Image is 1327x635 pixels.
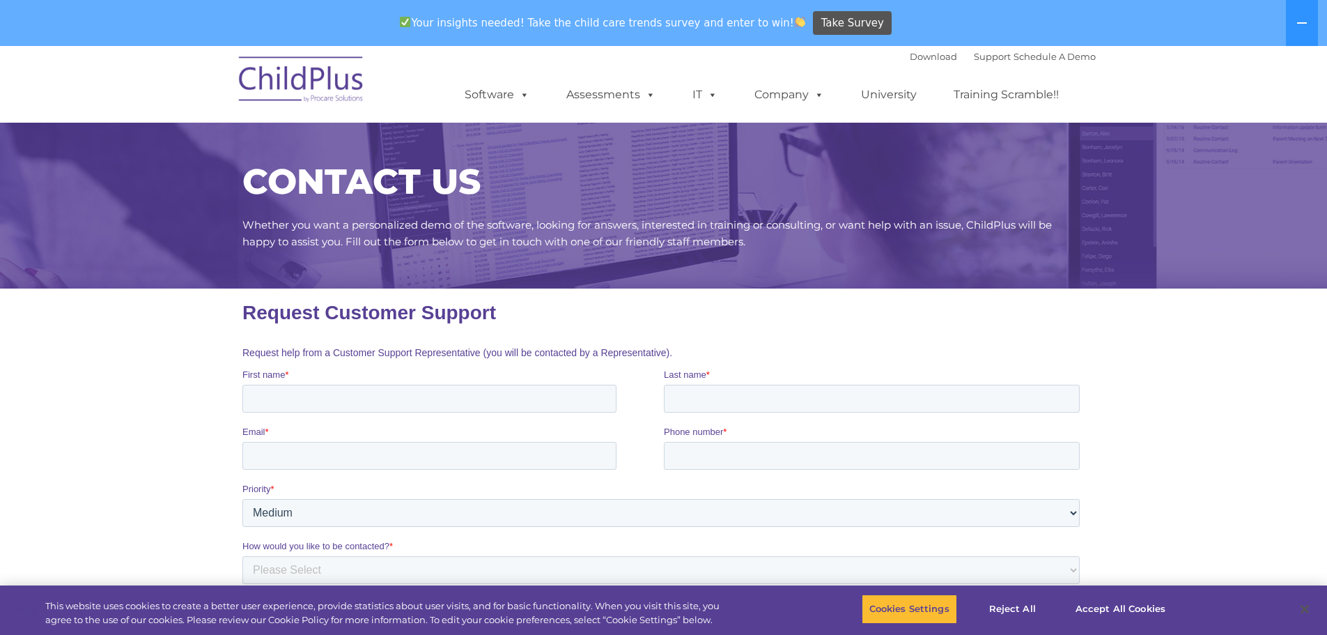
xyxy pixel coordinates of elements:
[847,81,931,109] a: University
[821,11,884,36] span: Take Survey
[969,595,1056,624] button: Reject All
[740,81,838,109] a: Company
[678,81,731,109] a: IT
[1289,594,1320,625] button: Close
[862,595,957,624] button: Cookies Settings
[940,81,1073,109] a: Training Scramble!!
[813,11,892,36] a: Take Survey
[232,47,371,116] img: ChildPlus by Procare Solutions
[242,160,481,203] span: CONTACT US
[552,81,669,109] a: Assessments
[1014,51,1096,62] a: Schedule A Demo
[910,51,1096,62] font: |
[45,599,730,627] div: This website uses cookies to create a better user experience, provide statistics about user visit...
[974,51,1011,62] a: Support
[1068,595,1173,624] button: Accept All Cookies
[451,81,543,109] a: Software
[242,218,1052,248] span: Whether you want a personalized demo of the software, looking for answers, interested in training...
[910,51,957,62] a: Download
